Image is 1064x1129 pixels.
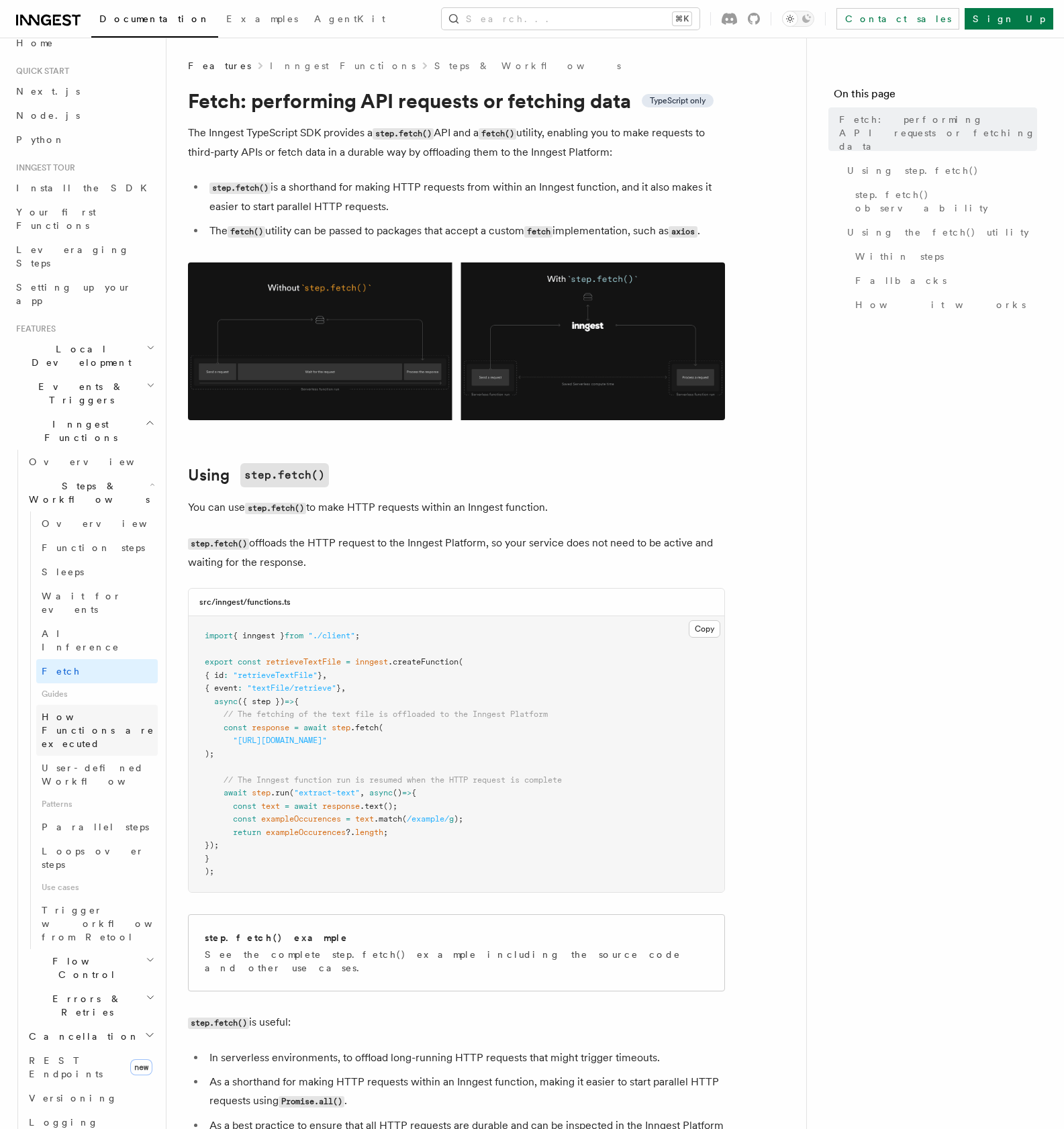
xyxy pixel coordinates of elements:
span: Overview [42,518,180,529]
span: Setting up your app [16,282,132,306]
span: ( [379,723,383,732]
span: How Functions are executed [42,711,154,749]
a: Node.js [11,103,158,128]
span: , [341,683,346,693]
span: = [346,657,350,667]
span: const [233,801,256,811]
span: Leveraging Steps [16,244,130,268]
span: Local Development [11,342,146,369]
a: Fallbacks [850,268,1037,293]
span: Quick start [11,66,69,77]
a: Within steps [850,244,1037,268]
a: How it works [850,293,1037,317]
span: exampleOccurences [261,814,341,824]
a: Trigger workflows from Retool [36,898,158,949]
span: Install the SDK [16,183,155,193]
a: step.fetch() observability [850,183,1037,220]
span: Using step.fetch() [847,164,979,177]
span: ); [454,814,463,824]
span: Your first Functions [16,207,96,231]
a: step.fetch() exampleSee the complete step.fetch() example including the source code and other use... [188,914,725,991]
span: Documentation [99,13,210,24]
span: .match [374,814,402,824]
a: AgentKit [306,4,393,36]
h2: step.fetch() example [205,931,348,944]
span: "./client" [308,631,355,640]
span: { [294,697,299,706]
a: Contact sales [836,8,959,30]
span: await [303,723,327,732]
a: Setting up your app [11,275,158,313]
span: , [360,788,365,797]
li: In serverless environments, to offload long-running HTTP requests that might trigger timeouts. [205,1048,725,1067]
code: step.fetch() [188,538,249,550]
span: ?. [346,828,355,837]
span: REST Endpoints [29,1055,103,1079]
span: Within steps [855,250,944,263]
a: Versioning [23,1086,158,1110]
a: Fetch [36,659,158,683]
a: Examples [218,4,306,36]
span: Fetch [42,666,81,677]
span: text [261,801,280,811]
span: AI Inference [42,628,119,652]
span: from [285,631,303,640]
span: Inngest tour [11,162,75,173]
span: => [402,788,412,797]
p: offloads the HTTP request to the Inngest Platform, so your service does not need to be active and... [188,534,725,572]
span: response [322,801,360,811]
span: Node.js [16,110,80,121]
span: Events & Triggers [11,380,146,407]
span: Inngest Functions [11,418,145,444]
span: step [332,723,350,732]
span: AgentKit [314,13,385,24]
span: Loops over steps [42,846,144,870]
button: Search...⌘K [442,8,699,30]
span: g [449,814,454,824]
span: Examples [226,13,298,24]
span: async [214,697,238,706]
span: // The Inngest function run is resumed when the HTTP request is complete [224,775,562,785]
h4: On this page [834,86,1037,107]
span: Function steps [42,542,145,553]
a: Leveraging Steps [11,238,158,275]
span: exampleOccurences [266,828,346,837]
h1: Fetch: performing API requests or fetching data [188,89,725,113]
span: Steps & Workflows [23,479,150,506]
span: "retrieveTextFile" [233,671,318,680]
span: Fallbacks [855,274,947,287]
p: The Inngest TypeScript SDK provides a API and a utility, enabling you to make requests to third-p... [188,124,725,162]
span: // The fetching of the text file is offloaded to the Inngest Platform [224,709,548,719]
span: }); [205,840,219,850]
span: Fetch: performing API requests or fetching data [839,113,1037,153]
span: new [130,1059,152,1075]
a: Overview [36,511,158,536]
span: ; [383,828,388,837]
span: Sleeps [42,567,84,577]
span: .run [271,788,289,797]
a: How Functions are executed [36,705,158,756]
span: import [205,631,233,640]
button: Flow Control [23,949,158,987]
span: Python [16,134,65,145]
span: { inngest } [233,631,285,640]
button: Steps & Workflows [23,474,158,511]
span: , [322,671,327,680]
span: = [294,723,299,732]
a: User-defined Workflows [36,756,158,793]
code: Promise.all() [279,1096,344,1108]
button: Events & Triggers [11,375,158,412]
span: = [285,801,289,811]
span: { event [205,683,238,693]
a: Overview [23,450,158,474]
span: retrieveTextFile [266,657,341,667]
code: fetch() [228,226,265,238]
a: Sign Up [965,8,1053,30]
span: length [355,828,383,837]
span: ; [355,631,360,640]
a: Using the fetch() utility [842,220,1037,244]
button: Inngest Functions [11,412,158,450]
span: } [205,854,209,863]
a: Steps & Workflows [434,59,621,72]
span: .fetch [350,723,379,732]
